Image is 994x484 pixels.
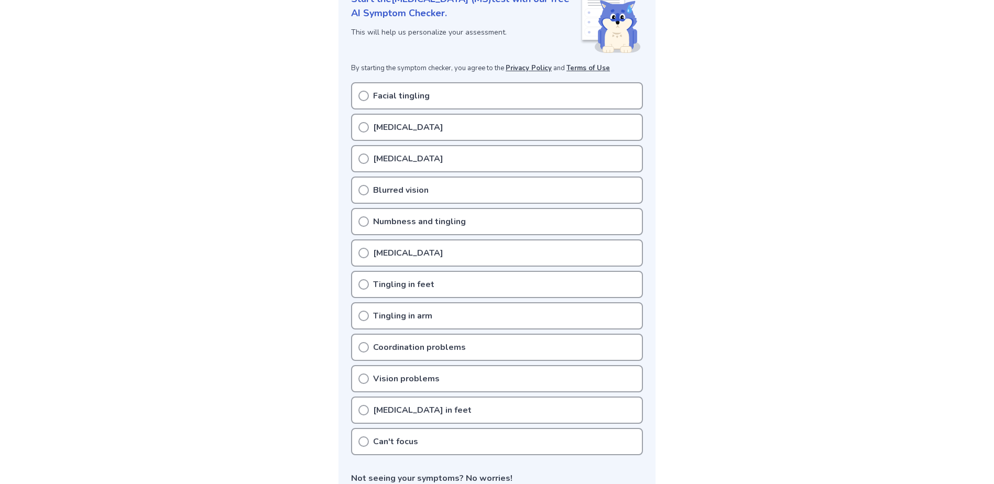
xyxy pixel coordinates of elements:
[373,215,466,228] p: Numbness and tingling
[373,184,429,196] p: Blurred vision
[373,121,443,134] p: [MEDICAL_DATA]
[373,152,443,165] p: [MEDICAL_DATA]
[566,63,610,73] a: Terms of Use
[373,372,440,385] p: Vision problems
[373,404,472,416] p: [MEDICAL_DATA] in feet
[373,247,443,259] p: [MEDICAL_DATA]
[351,27,580,38] p: This will help us personalize your assessment.
[373,90,430,102] p: Facial tingling
[373,278,434,291] p: Tingling in feet
[351,63,643,74] p: By starting the symptom checker, you agree to the and
[506,63,552,73] a: Privacy Policy
[373,310,432,322] p: Tingling in arm
[373,435,418,448] p: Can't focus
[373,341,466,354] p: Coordination problems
